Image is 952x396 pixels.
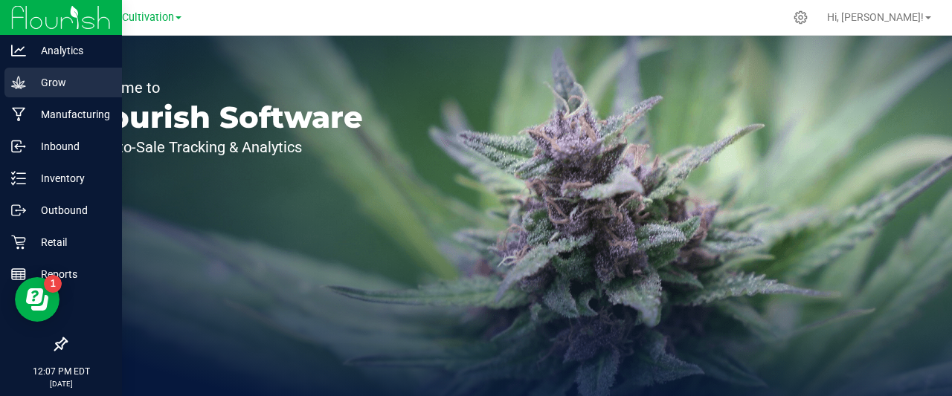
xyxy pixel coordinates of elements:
p: [DATE] [7,378,115,389]
iframe: Resource center unread badge [44,275,62,293]
inline-svg: Manufacturing [11,107,26,122]
p: Manufacturing [26,106,115,123]
p: Welcome to [80,80,363,95]
p: Reports [26,265,115,283]
inline-svg: Reports [11,267,26,282]
div: Manage settings [791,10,810,25]
p: Flourish Software [80,103,363,132]
inline-svg: Inbound [11,139,26,154]
p: Retail [26,233,115,251]
inline-svg: Outbound [11,203,26,218]
p: Inventory [26,169,115,187]
iframe: Resource center [15,277,59,322]
p: Outbound [26,201,115,219]
p: Inbound [26,137,115,155]
inline-svg: Retail [11,235,26,250]
inline-svg: Inventory [11,171,26,186]
p: Seed-to-Sale Tracking & Analytics [80,140,363,155]
span: Cultivation [122,11,174,24]
span: Hi, [PERSON_NAME]! [827,11,924,23]
p: Grow [26,74,115,91]
inline-svg: Grow [11,75,26,90]
p: 12:07 PM EDT [7,365,115,378]
p: Analytics [26,42,115,59]
inline-svg: Analytics [11,43,26,58]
